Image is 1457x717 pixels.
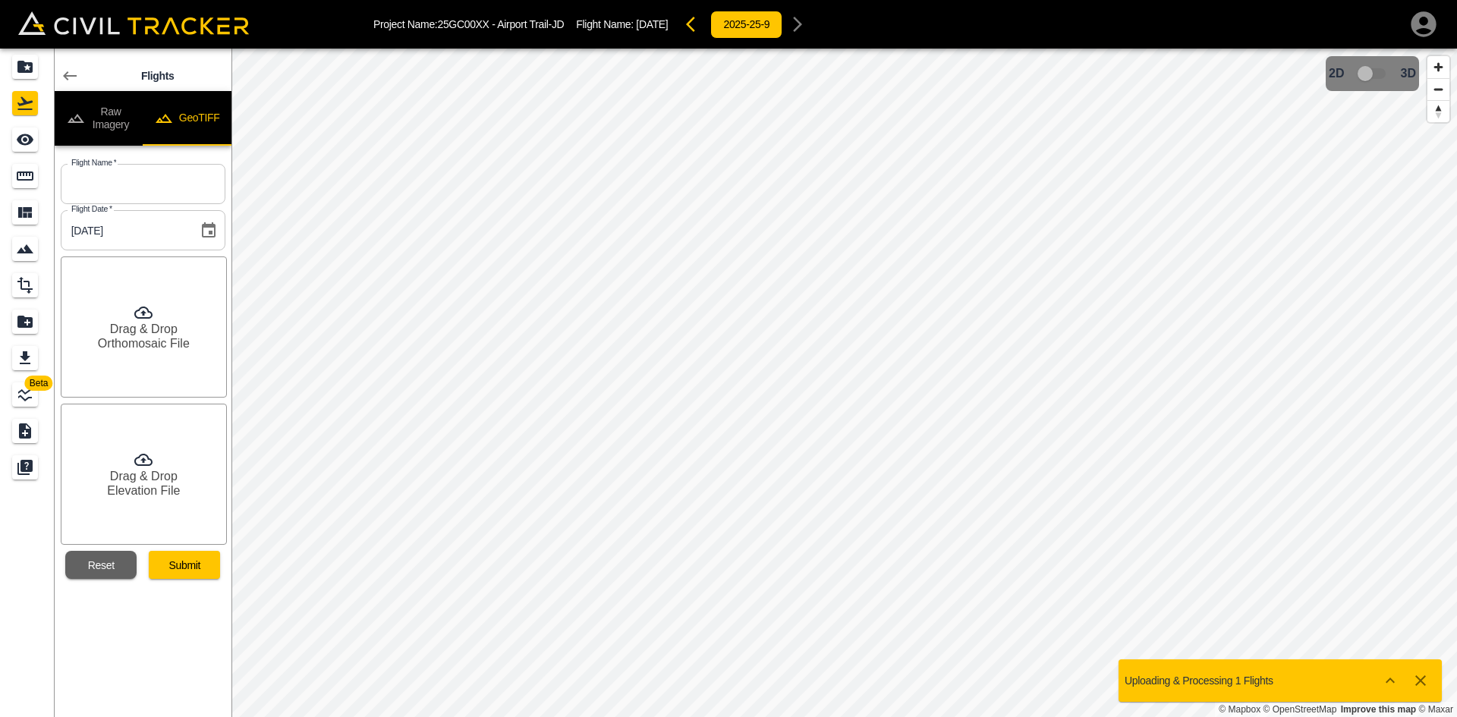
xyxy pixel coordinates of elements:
[18,11,249,35] img: Civil Tracker
[1418,704,1453,715] a: Maxar
[1219,704,1260,715] a: Mapbox
[1427,56,1449,78] button: Zoom in
[710,11,782,39] button: 2025-25-9
[1401,67,1416,80] span: 3D
[373,18,564,30] p: Project Name: 25GC00XX - Airport Trail-JD
[1329,67,1344,80] span: 2D
[1375,665,1405,696] button: Show more
[231,49,1457,717] canvas: Map
[1351,59,1395,88] span: 3D model not uploaded yet
[1341,704,1416,715] a: Map feedback
[636,18,668,30] span: [DATE]
[1125,675,1273,687] p: Uploading & Processing 1 Flights
[1263,704,1337,715] a: OpenStreetMap
[1427,100,1449,122] button: Reset bearing to north
[576,18,668,30] p: Flight Name:
[1427,78,1449,100] button: Zoom out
